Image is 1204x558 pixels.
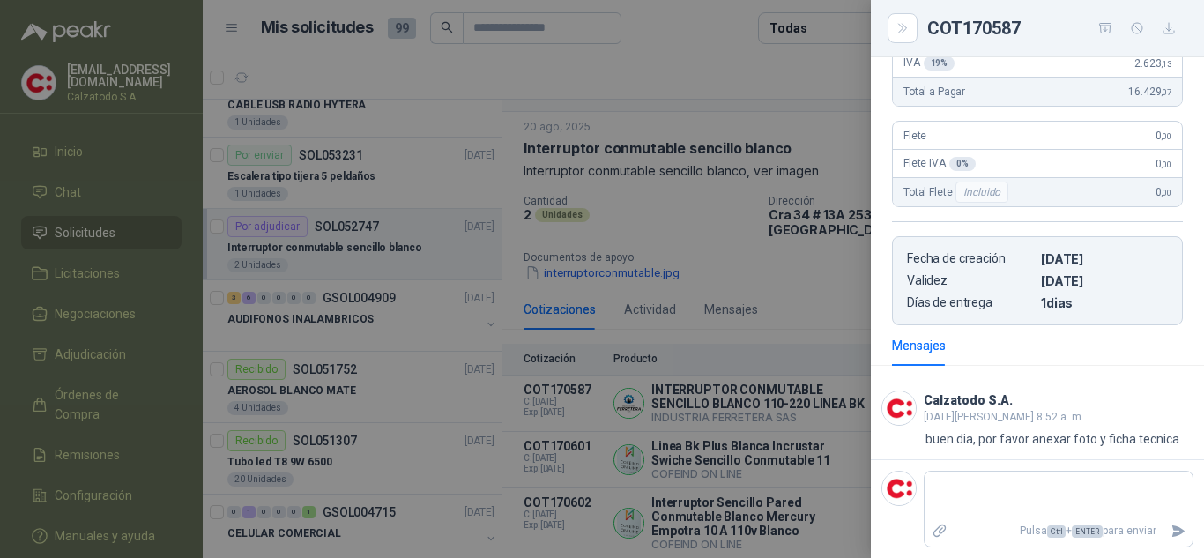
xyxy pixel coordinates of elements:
button: Close [892,18,913,39]
span: [DATE][PERSON_NAME] 8:52 a. m. [924,411,1084,423]
p: Días de entrega [907,295,1034,310]
span: Flete IVA [903,157,976,171]
p: Validez [907,273,1034,288]
div: 0 % [949,157,976,171]
p: Fecha de creación [907,251,1034,266]
div: 19 % [924,56,955,71]
span: 2.623 [1134,57,1171,70]
span: Flete [903,130,926,142]
p: [DATE] [1041,251,1168,266]
p: buen dia, por favor anexar foto y ficha tecnica [925,429,1179,449]
div: COT170587 [927,14,1183,42]
span: ,13 [1161,59,1171,69]
span: 16.429 [1128,86,1171,98]
span: IVA [903,56,955,71]
p: Pulsa + para enviar [955,516,1164,547]
div: Mensajes [892,336,946,355]
span: ,00 [1161,188,1171,197]
span: Total a Pagar [903,86,965,98]
span: 0 [1156,186,1171,198]
span: Ctrl [1047,525,1066,538]
p: 1 dias [1041,295,1168,310]
span: ,00 [1161,131,1171,141]
span: ,07 [1161,87,1171,97]
span: ENTER [1072,525,1103,538]
p: [DATE] [1041,273,1168,288]
div: Incluido [955,182,1008,203]
img: Company Logo [882,472,916,505]
label: Adjuntar archivos [925,516,955,547]
span: 0 [1156,158,1171,170]
span: Total Flete [903,182,1012,203]
span: 0 [1156,130,1171,142]
img: Company Logo [882,391,916,425]
span: ,00 [1161,160,1171,169]
button: Enviar [1163,516,1193,547]
h3: Calzatodo S.A. [924,396,1013,405]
